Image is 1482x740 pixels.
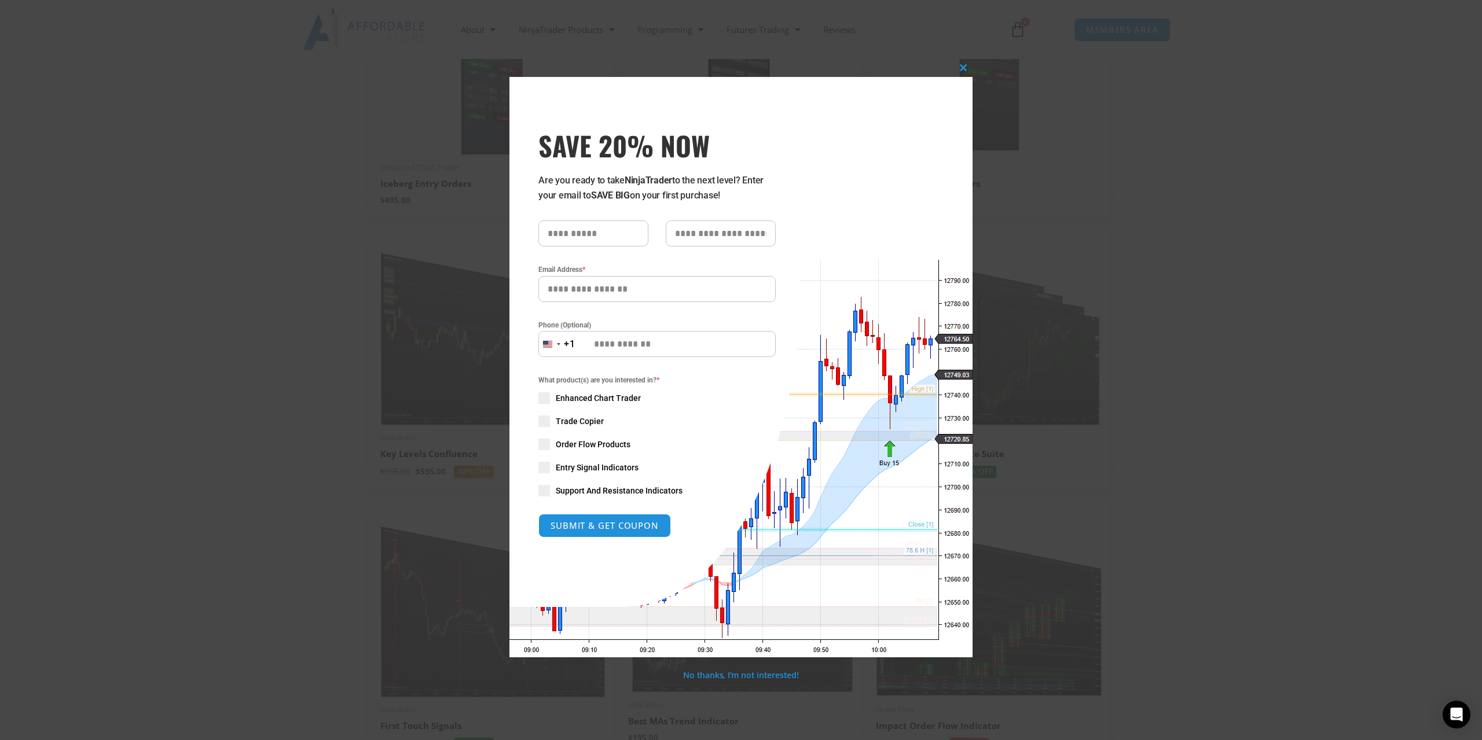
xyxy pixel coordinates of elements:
[538,392,776,404] label: Enhanced Chart Trader
[538,319,776,331] label: Phone (Optional)
[538,462,776,473] label: Entry Signal Indicators
[556,439,630,450] span: Order Flow Products
[538,514,671,537] button: SUBMIT & GET COUPON
[538,331,575,357] button: Selected country
[538,264,776,275] label: Email Address
[538,485,776,496] label: Support And Resistance Indicators
[538,374,776,386] span: What product(s) are you interested in?
[538,439,776,450] label: Order Flow Products
[556,415,604,427] span: Trade Copier
[1443,701,1470,728] div: Open Intercom Messenger
[538,173,776,203] p: Are you ready to take to the next level? Enter your email to on your first purchase!
[564,337,575,352] div: +1
[556,392,641,404] span: Enhanced Chart Trader
[591,190,630,201] strong: SAVE BIG
[625,175,672,186] strong: NinjaTrader
[683,669,798,680] a: No thanks, I’m not interested!
[538,415,776,427] label: Trade Copier
[556,485,683,496] span: Support And Resistance Indicators
[556,462,639,473] span: Entry Signal Indicators
[538,129,776,161] h3: SAVE 20% NOW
